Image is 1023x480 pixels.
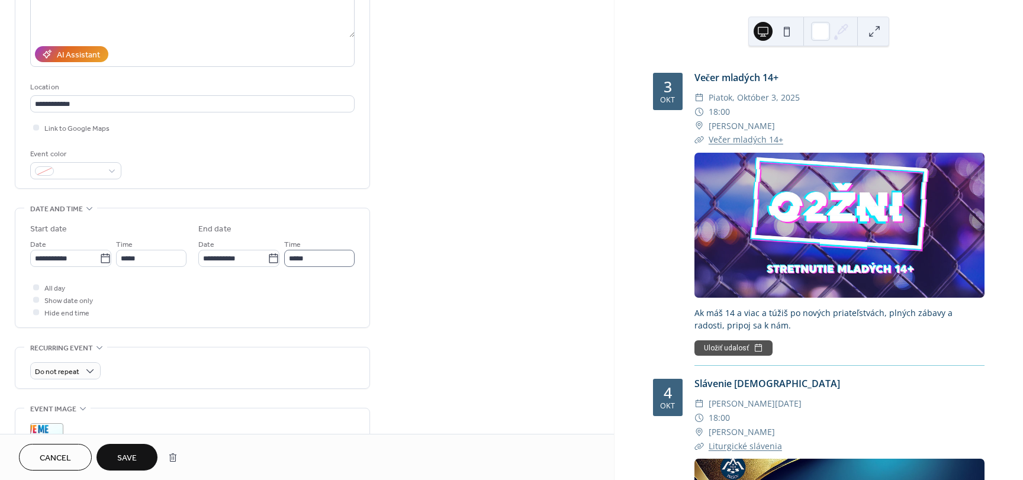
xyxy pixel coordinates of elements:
span: [PERSON_NAME] [709,425,775,439]
div: ​ [694,133,704,147]
span: 18:00 [709,411,730,425]
span: [PERSON_NAME] [709,119,775,133]
button: AI Assistant [35,46,108,62]
span: Link to Google Maps [44,123,110,135]
span: Date and time [30,203,83,215]
a: Večer mladých 14+ [694,71,778,84]
div: okt [660,96,675,104]
span: Do not repeat [35,365,79,379]
div: Event color [30,148,119,160]
span: Date [198,239,214,251]
div: ​ [694,397,704,411]
div: AI Assistant [57,49,100,62]
div: ​ [694,425,704,439]
div: Location [30,81,352,94]
a: Liturgické slávenia [709,440,782,452]
span: Cancel [40,452,71,465]
div: ​ [694,439,704,453]
a: Večer mladých 14+ [709,134,783,145]
div: ​ [694,91,704,105]
span: Show date only [44,295,93,307]
div: Start date [30,223,67,236]
span: All day [44,282,65,295]
div: ​ [694,119,704,133]
div: ; [30,423,63,456]
span: Hide end time [44,307,89,320]
button: Cancel [19,444,92,471]
span: [PERSON_NAME][DATE] [709,397,802,411]
span: 18:00 [709,105,730,119]
span: Time [116,239,133,251]
div: End date [198,223,231,236]
button: Uložiť udalosť [694,340,773,356]
span: Date [30,239,46,251]
div: okt [660,402,675,410]
span: Recurring event [30,342,93,355]
span: Event image [30,403,76,415]
div: ​ [694,105,704,119]
div: ​ [694,411,704,425]
button: Save [96,444,157,471]
span: Time [284,239,301,251]
span: Save [117,452,137,465]
a: Slávenie [DEMOGRAPHIC_DATA] [694,377,840,390]
div: 3 [664,79,672,94]
span: piatok, október 3, 2025 [709,91,800,105]
div: 4 [664,385,672,400]
div: Ak máš 14 a viac a túžiš po nových priateľstvách, plných zábavy a radosti, pripoj sa k nám. [694,307,985,331]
